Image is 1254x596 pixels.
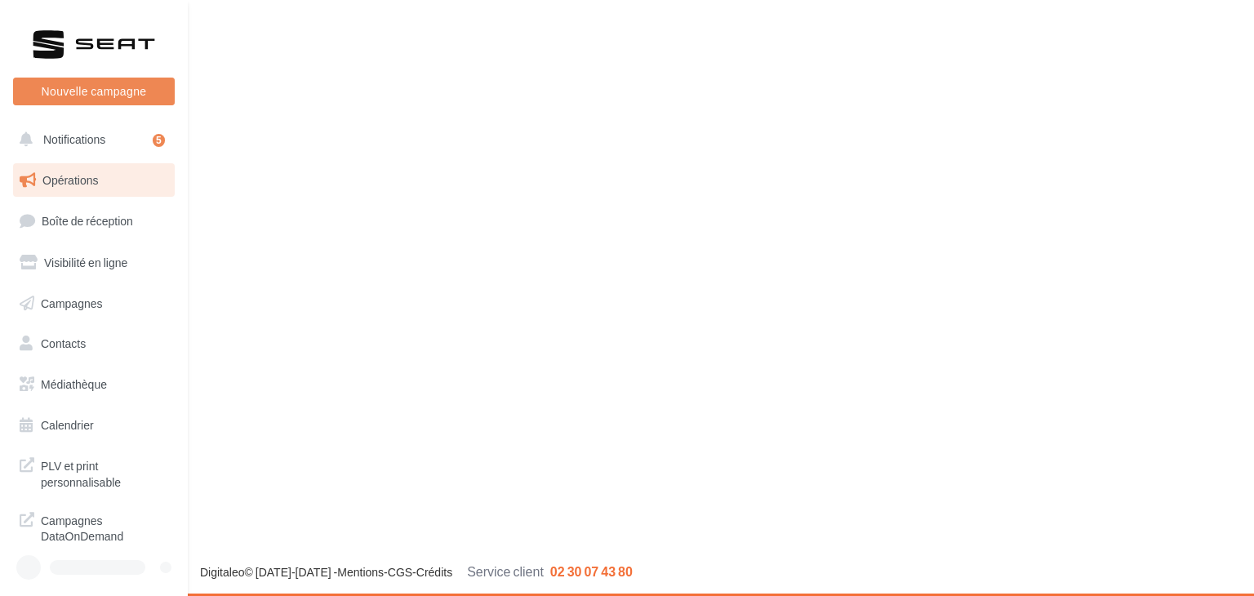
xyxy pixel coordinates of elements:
a: CGS [388,565,412,579]
span: Médiathèque [41,377,107,391]
span: Notifications [43,132,105,146]
a: Campagnes [10,287,178,321]
span: PLV et print personnalisable [41,455,168,490]
a: Digitaleo [200,565,244,579]
div: 5 [153,134,165,147]
span: Calendrier [41,418,94,432]
span: Contacts [41,336,86,350]
a: Médiathèque [10,367,178,402]
span: Boîte de réception [42,214,133,228]
span: Opérations [42,173,98,187]
button: Notifications 5 [10,122,171,157]
a: Contacts [10,327,178,361]
a: Crédits [416,565,452,579]
a: Visibilité en ligne [10,246,178,280]
span: Service client [467,563,544,579]
a: Calendrier [10,408,178,443]
span: Campagnes DataOnDemand [41,509,168,545]
a: Boîte de réception [10,203,178,238]
span: © [DATE]-[DATE] - - - [200,565,633,579]
a: PLV et print personnalisable [10,448,178,496]
span: Campagnes [41,296,103,309]
a: Mentions [337,565,384,579]
span: 02 30 07 43 80 [550,563,633,579]
span: Visibilité en ligne [44,256,127,269]
a: Campagnes DataOnDemand [10,503,178,551]
a: Opérations [10,163,178,198]
button: Nouvelle campagne [13,78,175,105]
